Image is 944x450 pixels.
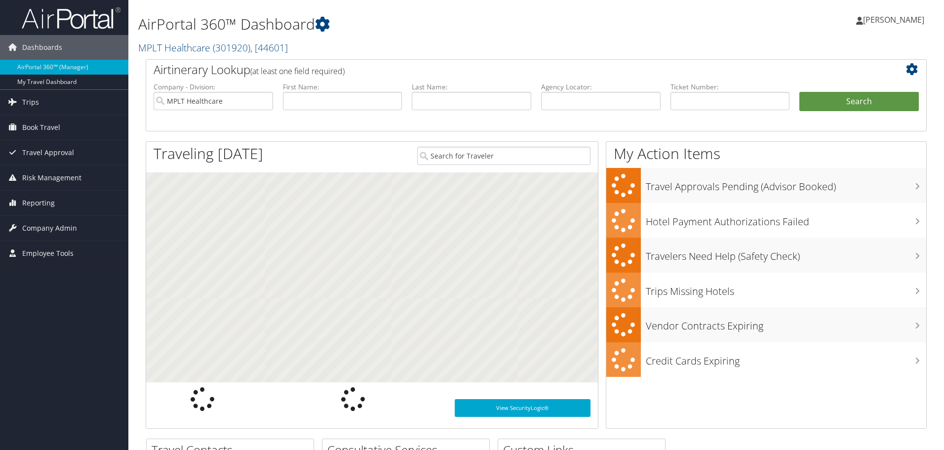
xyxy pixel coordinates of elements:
span: Travel Approval [22,140,74,165]
span: Risk Management [22,165,81,190]
h1: My Action Items [606,143,926,164]
span: ( 301920 ) [213,41,250,54]
span: , [ 44601 ] [250,41,288,54]
h1: Traveling [DATE] [154,143,263,164]
h3: Travelers Need Help (Safety Check) [646,245,926,263]
a: Trips Missing Hotels [606,273,926,308]
a: Hotel Payment Authorizations Failed [606,203,926,238]
span: Employee Tools [22,241,74,266]
label: Company - Division: [154,82,273,92]
a: Vendor Contracts Expiring [606,307,926,342]
label: Ticket Number: [670,82,790,92]
span: Book Travel [22,115,60,140]
span: [PERSON_NAME] [863,14,924,25]
span: Trips [22,90,39,115]
span: Company Admin [22,216,77,241]
h3: Trips Missing Hotels [646,280,926,298]
button: Search [799,92,919,112]
span: (at least one field required) [250,66,345,77]
a: MPLT Healthcare [138,41,288,54]
img: airportal-logo.png [22,6,120,30]
h3: Vendor Contracts Expiring [646,314,926,333]
h3: Hotel Payment Authorizations Failed [646,210,926,229]
a: View SecurityLogic® [455,399,590,417]
h3: Credit Cards Expiring [646,349,926,368]
label: First Name: [283,82,402,92]
h2: Airtinerary Lookup [154,61,854,78]
label: Last Name: [412,82,531,92]
span: Dashboards [22,35,62,60]
input: Search for Traveler [417,147,590,165]
span: Reporting [22,191,55,215]
a: Travelers Need Help (Safety Check) [606,238,926,273]
h3: Travel Approvals Pending (Advisor Booked) [646,175,926,194]
h1: AirPortal 360™ Dashboard [138,14,669,35]
a: Credit Cards Expiring [606,342,926,377]
label: Agency Locator: [541,82,661,92]
a: Travel Approvals Pending (Advisor Booked) [606,168,926,203]
a: [PERSON_NAME] [856,5,934,35]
